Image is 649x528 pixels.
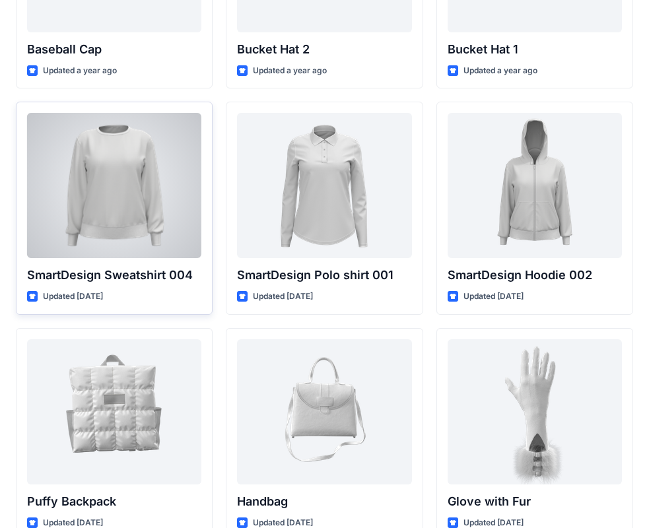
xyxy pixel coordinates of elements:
p: Updated [DATE] [463,290,524,304]
p: Puffy Backpack [27,492,201,511]
a: Glove with Fur [448,339,622,484]
a: Puffy Backpack [27,339,201,484]
p: Updated a year ago [253,64,327,78]
p: SmartDesign Polo shirt 001 [237,266,411,284]
p: Updated [DATE] [253,290,313,304]
a: SmartDesign Sweatshirt 004 [27,113,201,258]
a: SmartDesign Polo shirt 001 [237,113,411,258]
p: Updated a year ago [43,64,117,78]
a: SmartDesign Hoodie 002 [448,113,622,258]
p: Updated [DATE] [43,290,103,304]
p: Bucket Hat 1 [448,40,622,59]
p: Glove with Fur [448,492,622,511]
p: SmartDesign Hoodie 002 [448,266,622,284]
p: Baseball Cap [27,40,201,59]
p: Handbag [237,492,411,511]
a: Handbag [237,339,411,484]
p: SmartDesign Sweatshirt 004 [27,266,201,284]
p: Updated a year ago [463,64,537,78]
p: Bucket Hat 2 [237,40,411,59]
